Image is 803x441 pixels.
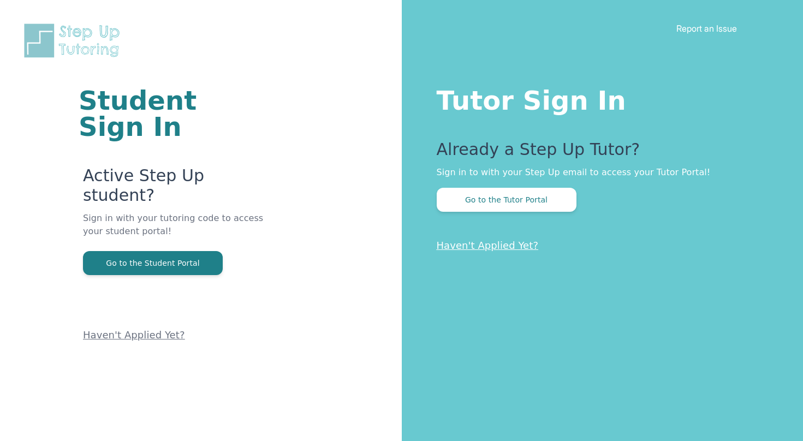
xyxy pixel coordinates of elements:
[437,240,539,251] a: Haven't Applied Yet?
[437,83,760,114] h1: Tutor Sign In
[83,251,223,275] button: Go to the Student Portal
[79,87,271,140] h1: Student Sign In
[83,329,185,341] a: Haven't Applied Yet?
[22,22,127,59] img: Step Up Tutoring horizontal logo
[83,166,271,212] p: Active Step Up student?
[83,212,271,251] p: Sign in with your tutoring code to access your student portal!
[437,188,576,212] button: Go to the Tutor Portal
[437,166,760,179] p: Sign in to with your Step Up email to access your Tutor Portal!
[437,194,576,205] a: Go to the Tutor Portal
[676,23,737,34] a: Report an Issue
[83,258,223,268] a: Go to the Student Portal
[437,140,760,166] p: Already a Step Up Tutor?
